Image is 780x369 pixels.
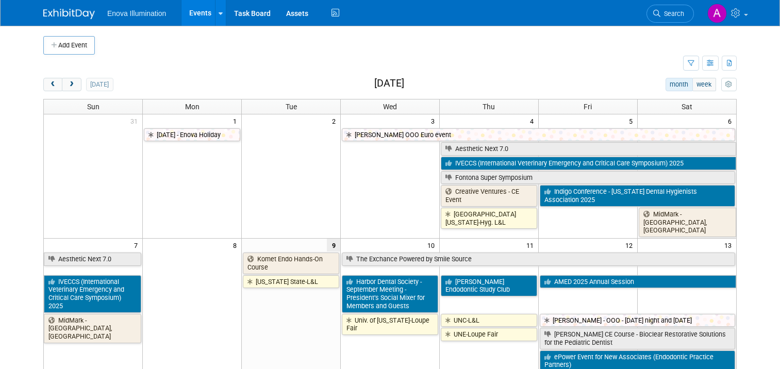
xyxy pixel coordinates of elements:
[624,239,637,251] span: 12
[342,253,735,266] a: The Exchance Powered by Smile Source
[87,103,99,111] span: Sun
[584,103,592,111] span: Fri
[725,81,732,88] i: Personalize Calendar
[43,36,95,55] button: Add Event
[107,9,166,18] span: Enova Illumination
[441,157,736,170] a: IVECCS (International Veterinary Emergency and Critical Care Symposium) 2025
[185,103,200,111] span: Mon
[62,78,81,91] button: next
[441,142,736,156] a: Aesthetic Next 7.0
[232,114,241,127] span: 1
[426,239,439,251] span: 10
[525,239,538,251] span: 11
[707,4,727,23] img: Andrea Miller
[540,275,736,289] a: AMED 2025 Annual Session
[331,114,340,127] span: 2
[144,128,240,142] a: [DATE] - Enova Holiday
[441,328,537,341] a: UNE-Loupe Fair
[129,114,142,127] span: 31
[540,185,735,206] a: Indigo Conference - [US_STATE] Dental Hygienists Association 2025
[383,103,397,111] span: Wed
[682,103,692,111] span: Sat
[639,208,736,237] a: MidMark - [GEOGRAPHIC_DATA], [GEOGRAPHIC_DATA]
[243,253,339,274] a: Komet Endo Hands-On Course
[441,314,537,327] a: UNC-L&L
[86,78,113,91] button: [DATE]
[540,328,735,349] a: [PERSON_NAME] CE Course - Bioclear Restorative Solutions for the Pediatric Dentist
[666,78,693,91] button: month
[646,5,694,23] a: Search
[43,78,62,91] button: prev
[327,239,340,251] span: 9
[232,239,241,251] span: 8
[441,185,537,206] a: Creative Ventures - CE Event
[441,208,537,229] a: [GEOGRAPHIC_DATA][US_STATE]-Hyg. L&L
[43,9,95,19] img: ExhibitDay
[44,275,141,313] a: IVECCS (International Veterinary Emergency and Critical Care Symposium) 2025
[44,314,141,343] a: MidMark - [GEOGRAPHIC_DATA], [GEOGRAPHIC_DATA]
[692,78,716,91] button: week
[133,239,142,251] span: 7
[286,103,297,111] span: Tue
[483,103,495,111] span: Thu
[529,114,538,127] span: 4
[660,10,684,18] span: Search
[342,314,438,335] a: Univ. of [US_STATE]-Loupe Fair
[44,253,141,266] a: Aesthetic Next 7.0
[441,275,537,296] a: [PERSON_NAME] Endodontic Study Club
[441,171,735,184] a: Fontona Super Symposium
[342,275,438,313] a: Harbor Dental Society - September Meeting - President’s Social Mixer for Members and Guests
[721,78,737,91] button: myCustomButton
[727,114,736,127] span: 6
[430,114,439,127] span: 3
[540,314,735,327] a: [PERSON_NAME] - OOO - [DATE] night and [DATE]
[374,78,404,89] h2: [DATE]
[723,239,736,251] span: 13
[342,128,735,142] a: [PERSON_NAME] OOO Euro event
[628,114,637,127] span: 5
[243,275,339,289] a: [US_STATE] State-L&L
